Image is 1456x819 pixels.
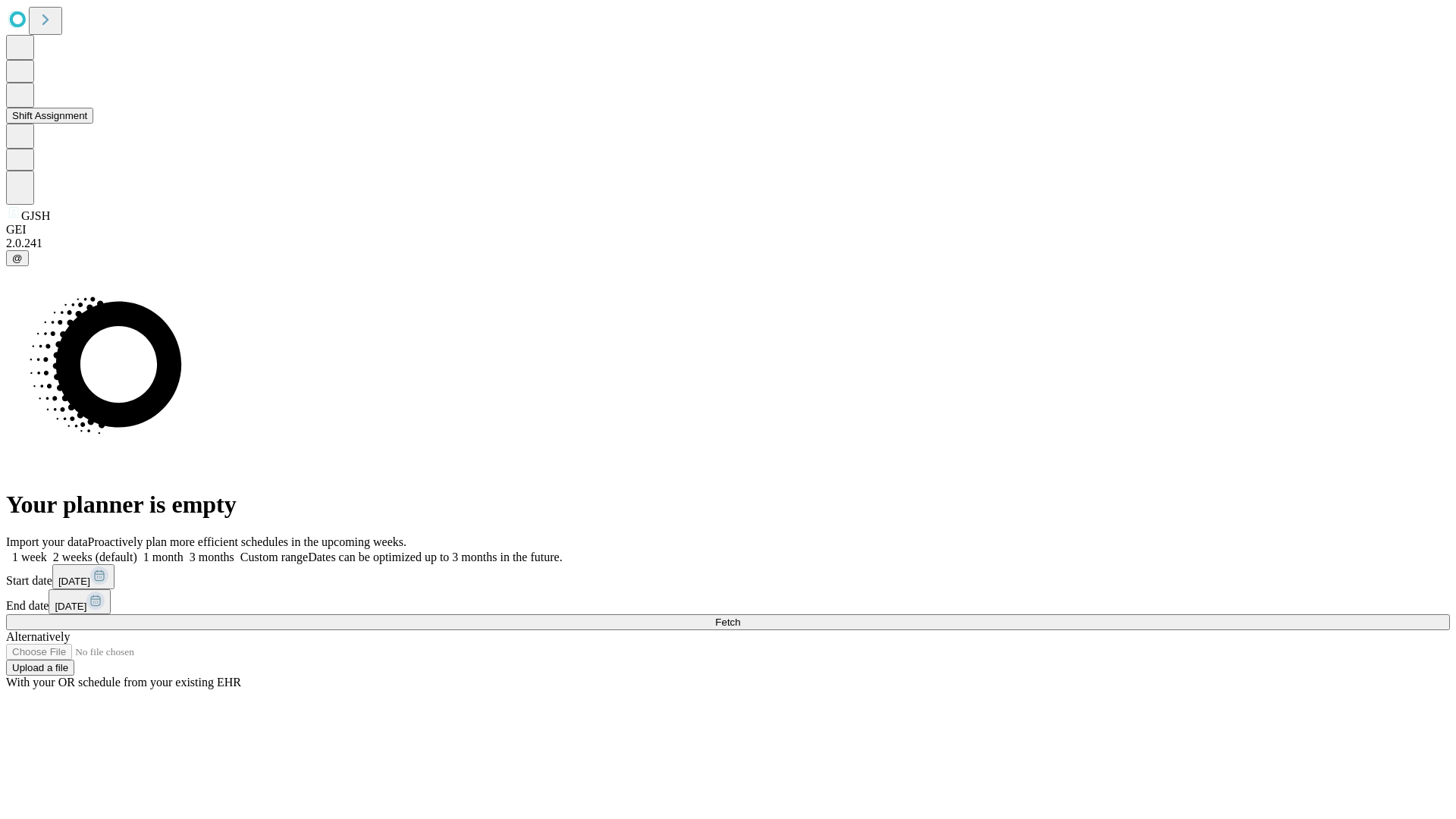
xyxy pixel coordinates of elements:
[715,617,740,628] span: Fetch
[6,676,241,689] span: With your OR schedule from your existing EHR
[6,491,1450,519] h1: Your planner is empty
[55,601,86,612] span: [DATE]
[6,223,1450,237] div: GEI
[88,535,406,548] span: Proactively plan more efficient schedules in the upcoming weeks.
[6,108,93,124] button: Shift Assignment
[53,551,137,563] span: 2 weeks (default)
[6,614,1450,630] button: Fetch
[6,589,1450,614] div: End date
[12,551,47,563] span: 1 week
[49,589,111,614] button: [DATE]
[6,660,74,676] button: Upload a file
[58,576,90,587] span: [DATE]
[6,564,1450,589] div: Start date
[308,551,562,563] span: Dates can be optimized up to 3 months in the future.
[190,551,234,563] span: 3 months
[6,630,70,643] span: Alternatively
[6,535,88,548] span: Import your data
[6,250,29,266] button: @
[240,551,308,563] span: Custom range
[6,237,1450,250] div: 2.0.241
[12,253,23,264] span: @
[21,209,50,222] span: GJSH
[52,564,115,589] button: [DATE]
[143,551,184,563] span: 1 month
